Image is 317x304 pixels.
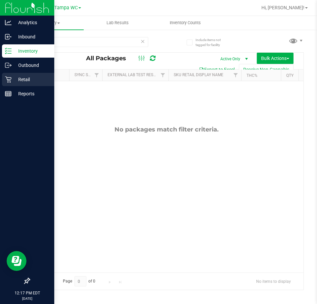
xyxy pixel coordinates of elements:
[5,19,12,26] inline-svg: Analytics
[5,76,12,83] inline-svg: Retail
[196,37,229,47] span: Include items not tagged for facility
[261,5,304,10] span: Hi, [PERSON_NAME]!
[239,64,294,75] button: Receive Non-Cannabis
[86,55,133,62] span: All Packages
[91,70,102,81] a: Filter
[5,48,12,54] inline-svg: Inventory
[195,64,239,75] button: Export to Excel
[152,16,219,30] a: Inventory Counts
[5,33,12,40] inline-svg: Inbound
[98,20,138,26] span: Lab Results
[12,47,51,55] p: Inventory
[257,53,294,64] button: Bulk Actions
[3,296,51,301] p: [DATE]
[251,276,296,286] span: No items to display
[12,33,51,41] p: Inbound
[108,73,159,77] a: External Lab Test Result
[29,37,148,47] input: Search Package ID, Item Name, SKU, Lot or Part Number...
[158,70,168,81] a: Filter
[54,5,78,11] span: Tampa WC
[3,290,51,296] p: 12:17 PM EDT
[74,73,100,77] a: Sync Status
[286,73,294,78] a: Qty
[161,20,210,26] span: Inventory Counts
[29,126,303,133] div: No packages match filter criteria.
[12,76,51,83] p: Retail
[5,90,12,97] inline-svg: Reports
[247,73,257,78] a: THC%
[7,251,26,271] iframe: Resource center
[140,37,145,46] span: Clear
[57,276,101,286] span: Page of 0
[12,19,51,26] p: Analytics
[230,70,241,81] a: Filter
[12,90,51,98] p: Reports
[174,73,223,77] a: Sku Retail Display Name
[12,61,51,69] p: Outbound
[5,62,12,69] inline-svg: Outbound
[261,56,289,61] span: Bulk Actions
[84,16,152,30] a: Lab Results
